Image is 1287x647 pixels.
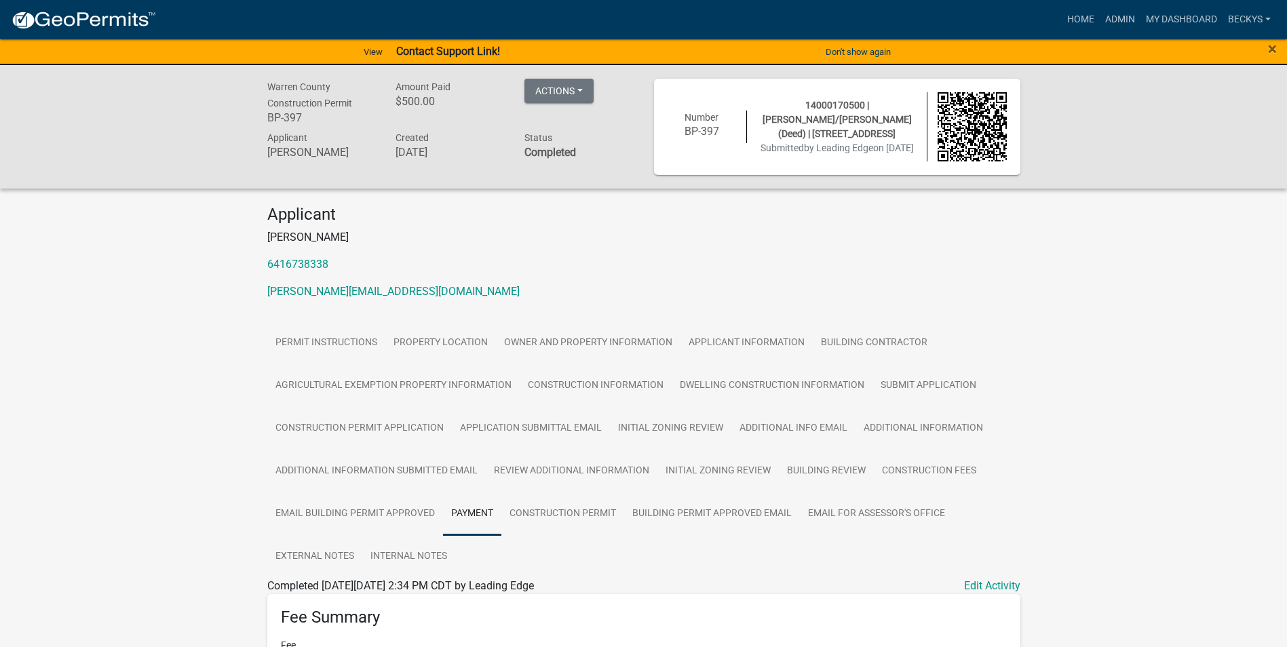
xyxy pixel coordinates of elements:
h6: [DATE] [396,146,504,159]
span: Applicant [267,132,307,143]
span: 14000170500 | [PERSON_NAME]/[PERSON_NAME] (Deed) | [STREET_ADDRESS] [763,100,912,139]
a: Email for Assessor's Office [800,492,953,536]
strong: Contact Support Link! [396,45,500,58]
a: Initial Zoning Review [657,450,779,493]
strong: Completed [524,146,576,159]
h6: Fee Summary [281,608,1007,627]
a: Owner and Property Information [496,321,680,365]
a: Construction Fees [874,450,984,493]
a: Additional Info Email [731,407,856,450]
a: Construction Permit [501,492,624,536]
a: Applicant Information [680,321,813,365]
a: Email Building Permit Approved [267,492,443,536]
a: View [358,41,388,63]
a: Edit Activity [964,578,1020,594]
a: Admin [1100,7,1140,33]
h6: [PERSON_NAME] [267,146,376,159]
a: Review Additional Information [486,450,657,493]
a: Payment [443,492,501,536]
a: Construction Permit Application [267,407,452,450]
span: by Leading Edge [804,142,873,153]
h6: BP-397 [267,111,376,124]
a: Agricultural Exemption Property Information [267,364,520,408]
span: Status [524,132,552,143]
a: Building Permit Approved Email [624,492,800,536]
a: Home [1062,7,1100,33]
a: Additional Information Submitted Email [267,450,486,493]
h6: BP-397 [668,125,737,138]
span: Amount Paid [396,81,450,92]
a: Building Review [779,450,874,493]
a: Submit Application [872,364,984,408]
a: Dwelling Construction Information [672,364,872,408]
img: QR code [938,92,1007,161]
span: Submitted on [DATE] [761,142,914,153]
button: Don't show again [820,41,896,63]
button: Actions [524,79,594,103]
span: × [1268,39,1277,58]
span: Completed [DATE][DATE] 2:34 PM CDT by Leading Edge [267,579,534,592]
a: 6416738338 [267,258,328,271]
h4: Applicant [267,205,1020,224]
h6: $500.00 [396,95,504,108]
a: Application Submittal Email [452,407,610,450]
p: [PERSON_NAME] [267,229,1020,246]
a: Additional Information [856,407,991,450]
a: Permit Instructions [267,321,385,365]
a: Property Location [385,321,496,365]
span: Warren County Construction Permit [267,81,352,109]
a: External Notes [267,535,362,579]
a: Construction Information [520,364,672,408]
a: Internal Notes [362,535,455,579]
span: Number [685,112,718,123]
a: [PERSON_NAME][EMAIL_ADDRESS][DOMAIN_NAME] [267,285,520,298]
a: Building Contractor [813,321,936,365]
a: beckys [1223,7,1276,33]
a: My Dashboard [1140,7,1223,33]
a: Initial Zoning Review [610,407,731,450]
span: Created [396,132,429,143]
button: Close [1268,41,1277,57]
